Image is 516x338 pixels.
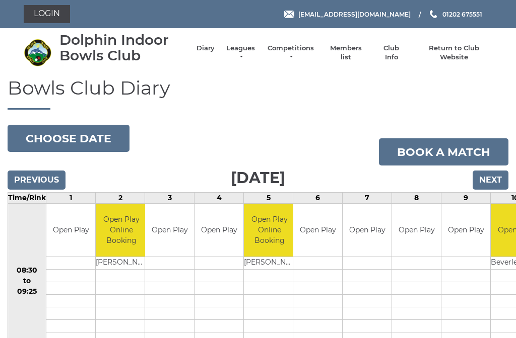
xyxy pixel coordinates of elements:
h1: Bowls Club Diary [8,77,508,110]
td: 2 [96,193,145,204]
td: Open Play [392,204,441,257]
img: Phone us [430,10,437,18]
td: 9 [441,193,491,204]
a: Leagues [225,44,256,62]
button: Choose date [8,125,130,152]
td: 8 [392,193,441,204]
td: Open Play Online Booking [96,204,147,257]
td: 6 [293,193,343,204]
a: Phone us 01202 675551 [428,10,482,19]
td: 4 [195,193,244,204]
td: Open Play [145,204,194,257]
td: 5 [244,193,293,204]
a: Login [24,5,70,23]
span: 01202 675551 [442,10,482,18]
input: Next [473,171,508,190]
td: 3 [145,193,195,204]
a: Email [EMAIL_ADDRESS][DOMAIN_NAME] [284,10,411,19]
a: Members list [325,44,366,62]
img: Email [284,11,294,18]
td: Open Play Online Booking [244,204,295,257]
td: 7 [343,193,392,204]
td: [PERSON_NAME] [244,257,295,269]
td: Open Play [293,204,342,257]
td: 1 [46,193,96,204]
a: Competitions [267,44,315,62]
a: Book a match [379,138,508,165]
td: Open Play [195,204,243,257]
td: Time/Rink [8,193,46,204]
a: Return to Club Website [416,44,492,62]
td: Open Play [343,204,392,257]
div: Dolphin Indoor Bowls Club [59,32,186,63]
td: Open Play [441,204,490,257]
span: [EMAIL_ADDRESS][DOMAIN_NAME] [298,10,411,18]
input: Previous [8,171,66,190]
td: Open Play [46,204,95,257]
a: Club Info [377,44,406,62]
img: Dolphin Indoor Bowls Club [24,39,51,66]
td: [PERSON_NAME] [96,257,147,269]
a: Diary [197,44,215,53]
